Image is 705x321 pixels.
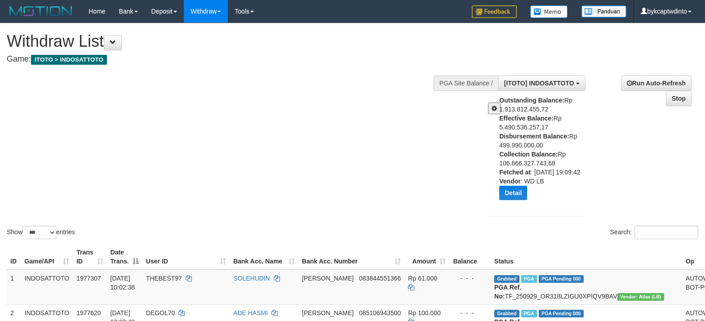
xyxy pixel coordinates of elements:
td: TF_250929_OR318LZIGU0XPIQV9BAV [491,270,682,305]
span: PGA Pending [539,275,584,283]
span: 1977307 [76,275,101,282]
span: Copy 085106943500 to clipboard [359,309,401,317]
b: Disbursement Balance: [499,133,569,140]
th: User ID: activate to sort column ascending [142,244,230,270]
span: [PERSON_NAME] [302,275,354,282]
h1: Withdraw List [7,32,461,50]
button: Detail [499,186,527,200]
a: ADE HASMI [233,309,268,317]
b: Effective Balance: [499,115,554,122]
button: [ITOTO] INDOSATTOTO [498,76,585,91]
img: Button%20Memo.svg [530,5,568,18]
label: Search: [610,226,698,239]
span: DEGOL70 [146,309,175,317]
th: Bank Acc. Number: activate to sort column ascending [298,244,404,270]
td: 1 [7,270,21,305]
th: Game/API: activate to sort column ascending [21,244,73,270]
th: Balance [449,244,491,270]
a: Stop [666,91,692,106]
span: Marked by bykanggota2 [521,310,537,317]
b: Collection Balance: [499,151,558,158]
label: Show entries [7,226,75,239]
span: ITOTO > INDOSATTOTO [31,55,107,65]
div: PGA Site Balance / [434,76,498,91]
input: Search: [634,226,698,239]
th: Date Trans.: activate to sort column descending [107,244,142,270]
img: Feedback.jpg [472,5,517,18]
a: Run Auto-Refresh [621,76,692,91]
td: INDOSATTOTO [21,270,73,305]
b: Vendor [499,178,520,185]
div: Rp 1.913.812.455,72 Rp 5.490.536.257,17 Rp 499.990.000,00 Rp 106.866.327.743,68 : [DATE] 19:09:42... [499,96,590,207]
img: panduan.png [581,5,626,18]
span: Copy 083844551366 to clipboard [359,275,401,282]
h4: Game: [7,55,461,64]
img: MOTION_logo.png [7,4,75,18]
th: Bank Acc. Name: activate to sort column ascending [230,244,298,270]
span: Rp 61.000 [408,275,437,282]
span: PGA Pending [539,310,584,317]
span: [PERSON_NAME] [302,309,354,317]
span: Rp 100.000 [408,309,440,317]
div: - - - [453,274,487,283]
span: [DATE] 10:02:38 [111,275,135,291]
b: Outstanding Balance: [499,97,564,104]
th: ID [7,244,21,270]
b: PGA Ref. No: [494,284,521,300]
div: - - - [453,308,487,317]
th: Status [491,244,682,270]
select: Showentries [22,226,56,239]
th: Amount: activate to sort column ascending [404,244,449,270]
span: [ITOTO] INDOSATTOTO [504,80,574,87]
span: Marked by bykanggota2 [521,275,537,283]
span: 1977620 [76,309,101,317]
span: Grabbed [494,275,519,283]
b: Fetched at [499,169,531,176]
span: THEBEST97 [146,275,182,282]
span: Grabbed [494,310,519,317]
th: Trans ID: activate to sort column ascending [73,244,106,270]
a: SOLEHUDIN [233,275,270,282]
span: Vendor URL: https://dashboard.q2checkout.com/secure [617,293,664,301]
